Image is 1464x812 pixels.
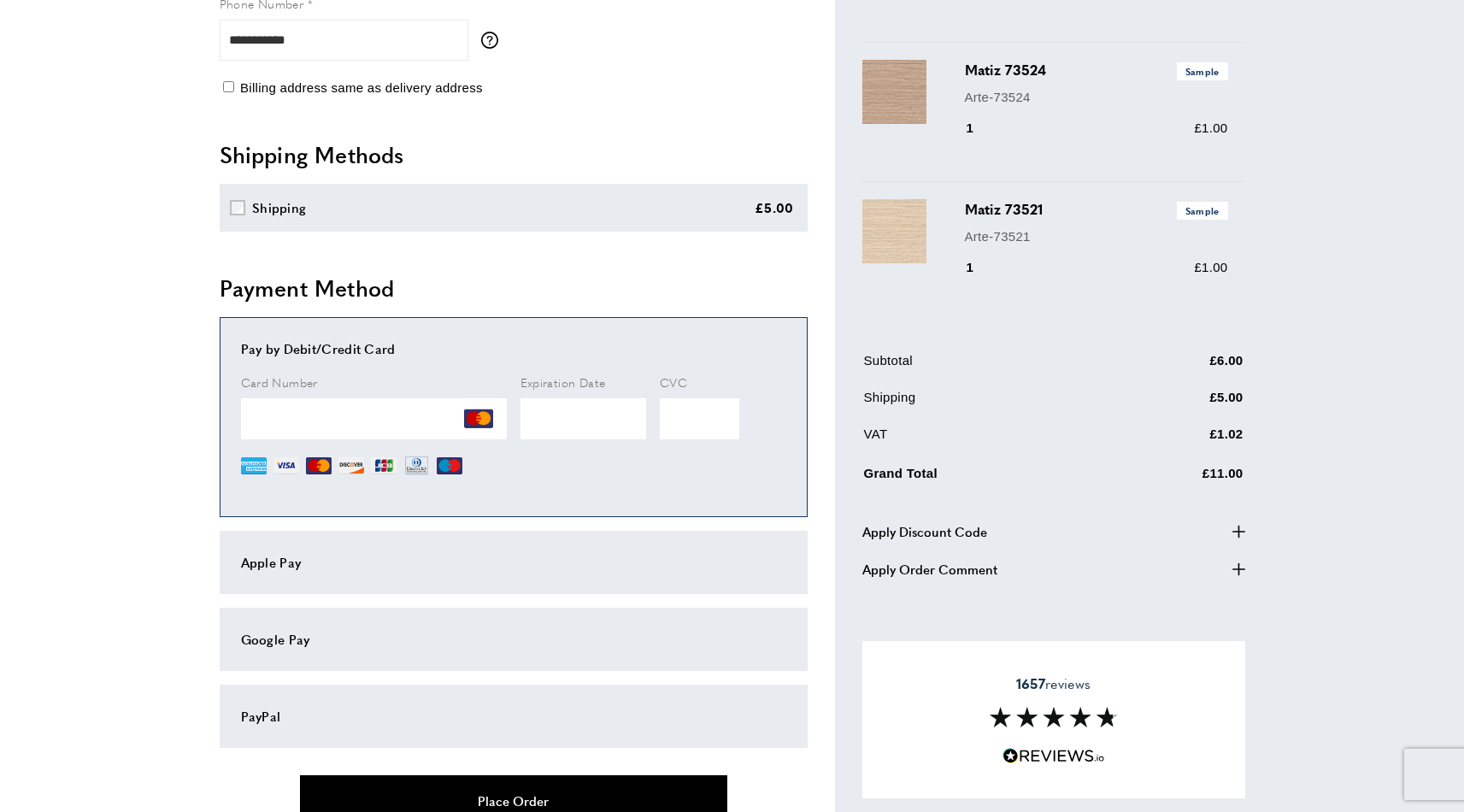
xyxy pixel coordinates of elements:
span: £1.00 [1194,260,1227,274]
img: DI.png [338,453,364,479]
div: Pay by Debit/Credit Card [241,338,786,359]
td: Grand Total [864,461,1108,497]
img: Matiz 73524 [862,60,926,124]
span: Billing address same as delivery address [240,80,483,95]
td: £1.02 [1108,424,1243,457]
img: Reviews section [990,707,1118,727]
img: JCB.png [371,453,397,479]
button: More information [481,32,507,49]
img: Matiz 73521 [862,199,926,263]
h2: Shipping Methods [220,139,808,170]
img: Reviews.io 5 stars [1002,748,1105,764]
img: MI.png [437,453,462,479]
div: PayPal [241,706,786,727]
td: Shipping [864,387,1108,421]
div: 1 [965,118,998,138]
td: Subtotal [864,350,1108,384]
p: Arte-73521 [965,227,1228,247]
h2: Payment Method [220,273,808,303]
h3: Matiz 73524 [965,60,1228,80]
p: Arte-73524 [965,87,1228,108]
img: MC.png [464,404,493,433]
div: £5.00 [755,197,794,218]
span: Expiration Date [520,374,606,391]
div: Apple Pay [241,552,786,573]
input: Billing address same as delivery address [223,81,234,92]
td: £6.00 [1108,350,1243,384]
span: reviews [1016,675,1091,692]
img: VI.png [273,453,299,479]
span: £1.00 [1194,121,1227,135]
td: VAT [864,424,1108,457]
strong: 1657 [1016,674,1045,693]
img: AE.png [241,453,267,479]
iframe: Secure Credit Card Frame - CVV [660,398,739,439]
span: CVC [660,374,687,391]
td: £11.00 [1108,461,1243,497]
span: Apply Discount Code [862,521,987,542]
td: £5.00 [1108,387,1243,421]
span: Sample [1177,202,1228,220]
span: Apply Order Comment [862,559,997,580]
iframe: Secure Credit Card Frame - Credit Card Number [241,398,507,439]
img: DN.png [403,453,431,479]
h3: Matiz 73521 [965,199,1228,220]
span: Sample [1177,62,1228,80]
img: MC.png [306,453,332,479]
iframe: Secure Credit Card Frame - Expiration Date [520,398,647,439]
div: Shipping [252,197,306,218]
span: Card Number [241,374,318,391]
div: Google Pay [241,629,786,650]
div: 1 [965,257,998,278]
